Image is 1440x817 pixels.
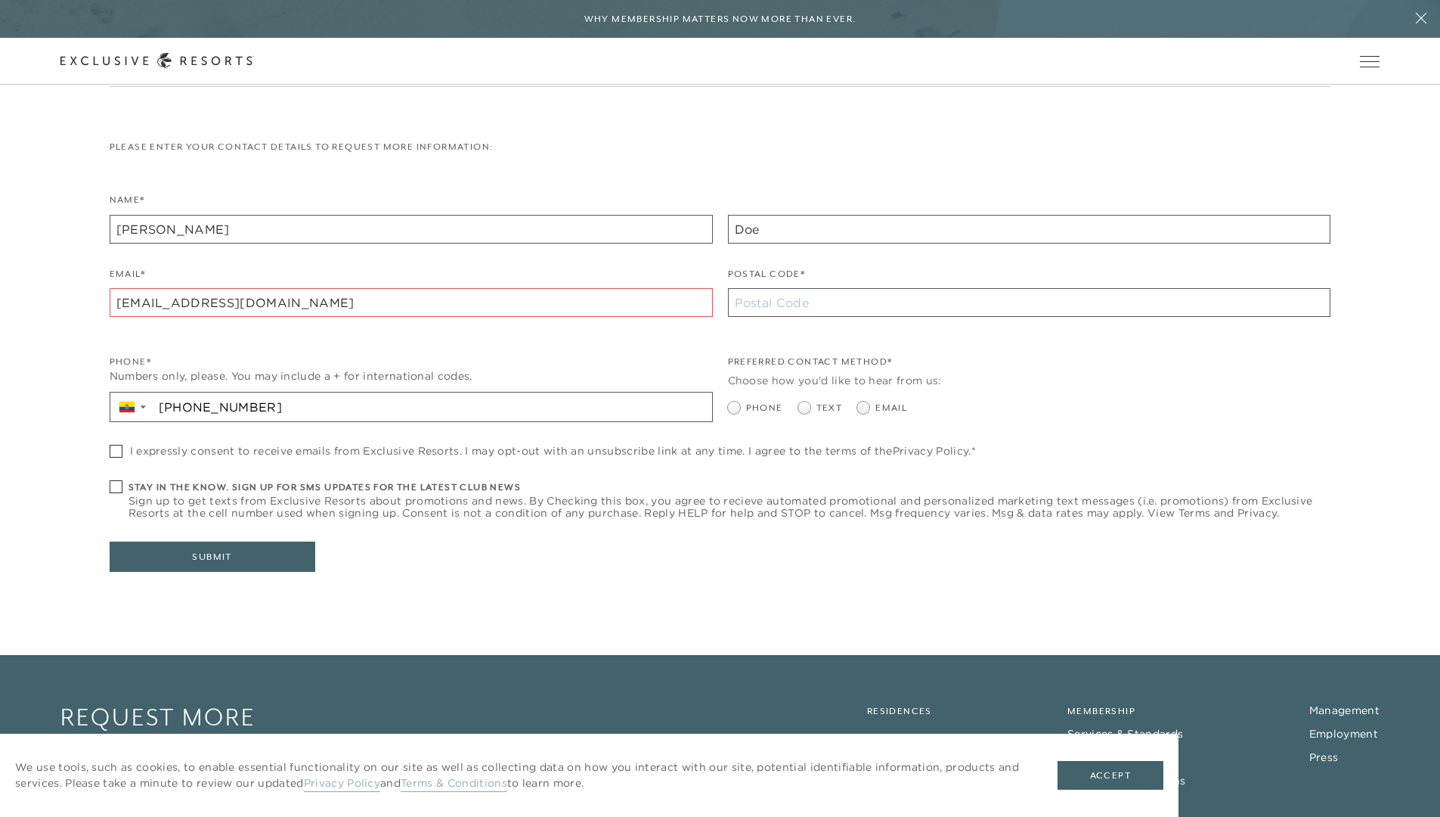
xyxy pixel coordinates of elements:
a: Privacy Policy [893,444,968,458]
button: Open navigation [1360,56,1380,67]
a: Experiences [867,732,937,742]
input: name@example.com [110,288,713,317]
span: ▼ [138,402,148,412]
legend: Preferred Contact Method* [728,355,893,377]
p: We use tools, such as cookies, to enable essential functionality on our site as well as collectin... [15,760,1027,791]
input: Enter a phone number [153,393,712,421]
h6: Why Membership Matters Now More Than Ever. [584,12,856,26]
span: Phone [746,401,783,415]
a: Employment [1309,727,1378,741]
label: Email* [110,267,145,289]
a: Residences [867,706,932,716]
span: Text [816,401,843,415]
a: Press [1309,750,1339,764]
div: Numbers only, please. You may include a + for international codes. [110,368,713,384]
span: Email [875,401,907,415]
span: Sign up to get texts from Exclusive Resorts about promotions and news. By Checking this box, you ... [129,495,1331,519]
a: Request More Information [60,701,319,768]
a: Privacy Policy [304,776,380,792]
button: Submit [110,542,315,572]
input: First [110,215,713,244]
input: Postal Code [728,288,1331,317]
label: Name* [110,193,145,215]
div: Choose how you'd like to hear from us: [728,373,1331,389]
a: Services & Standards [1067,727,1183,741]
a: Terms & Conditions [401,776,507,792]
a: Management [1309,704,1380,717]
h6: Stay in the know. Sign up for sms updates for the latest club news [129,480,1331,495]
label: Postal Code* [728,267,806,289]
div: Country Code Selector [110,393,153,421]
button: Accept [1058,761,1163,790]
span: I expressly consent to receive emails from Exclusive Resorts. I may opt-out with an unsubscribe l... [130,445,976,457]
a: Membership [1067,706,1135,716]
div: Phone* [110,355,713,369]
input: Last [728,215,1331,244]
p: Please enter your contact details to request more information: [110,140,1331,154]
